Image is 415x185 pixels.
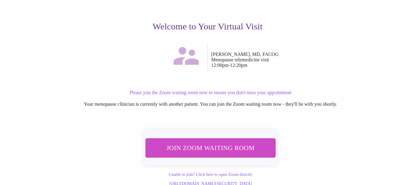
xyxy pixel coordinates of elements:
[26,90,395,95] p: Please join the Zoom waiting room now to ensure you don't miss your appointment
[150,142,270,154] span: Join Zoom Waiting Room
[142,138,279,158] button: Join Zoom Waiting Room
[169,172,252,177] a: Unable to join? Click here to open Zoom directly
[211,52,395,68] p: [PERSON_NAME], MD, FACOG Menopause telemedicine visit 12:00pm - 12:20pm
[26,101,395,107] p: Your menopause clinician is currently with another patient. You can join the Zoom waiting room no...
[20,21,395,32] h3: Welcome to Your Virtual Visit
